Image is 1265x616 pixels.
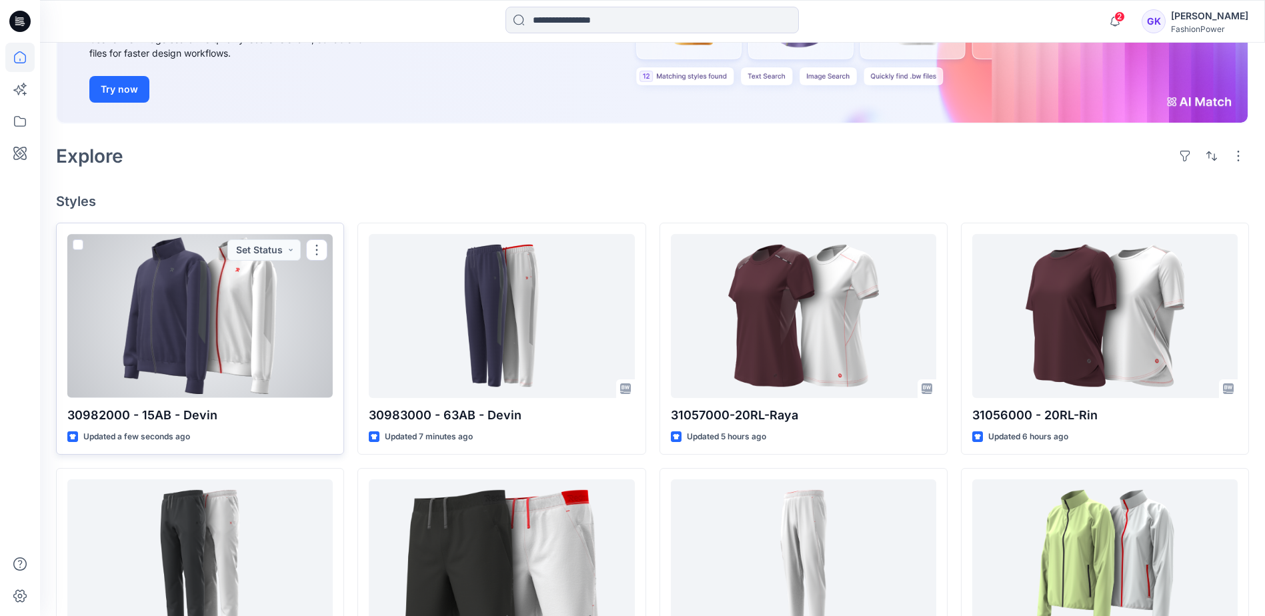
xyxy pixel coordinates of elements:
[56,145,123,167] h2: Explore
[671,406,936,425] p: 31057000-20RL-Raya
[67,234,333,397] a: 30982000 - 15AB - Devin
[972,406,1238,425] p: 31056000 - 20RL-Rin
[1171,8,1248,24] div: [PERSON_NAME]
[369,406,634,425] p: 30983000 - 63AB - Devin
[1171,24,1248,34] div: FashionPower
[671,234,936,397] a: 31057000-20RL-Raya
[83,430,190,444] p: Updated a few seconds ago
[385,430,473,444] p: Updated 7 minutes ago
[687,430,766,444] p: Updated 5 hours ago
[1142,9,1166,33] div: GK
[972,234,1238,397] a: 31056000 - 20RL-Rin
[67,406,333,425] p: 30982000 - 15AB - Devin
[56,193,1249,209] h4: Styles
[89,32,389,60] div: Use text or image search to quickly locate relevant, editable .bw files for faster design workflows.
[988,430,1068,444] p: Updated 6 hours ago
[89,76,149,103] button: Try now
[369,234,634,397] a: 30983000 - 63AB - Devin
[1114,11,1125,22] span: 2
